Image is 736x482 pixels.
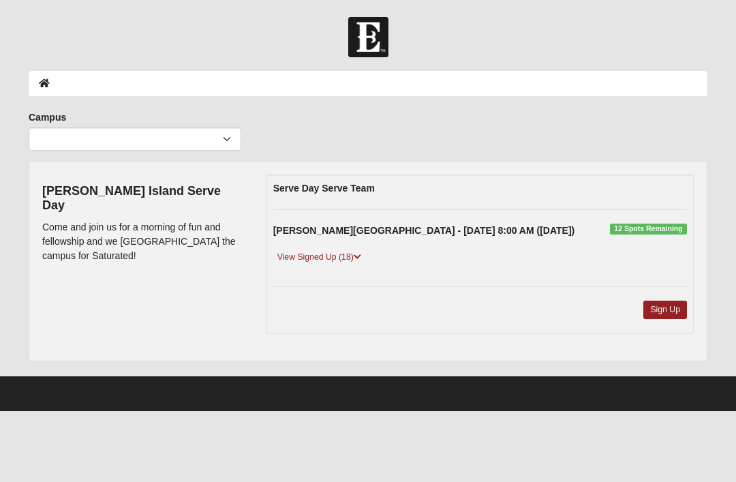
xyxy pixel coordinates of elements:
[42,220,246,263] p: Come and join us for a morning of fun and fellowship and we [GEOGRAPHIC_DATA] the campus for Satu...
[643,301,687,319] a: Sign Up
[273,183,375,194] strong: Serve Day Serve Team
[29,110,66,124] label: Campus
[273,250,365,265] a: View Signed Up (18)
[273,225,575,236] strong: [PERSON_NAME][GEOGRAPHIC_DATA] - [DATE] 8:00 AM ([DATE])
[348,17,388,57] img: Church of Eleven22 Logo
[610,224,687,235] span: 12 Spots Remaining
[42,184,246,213] h4: [PERSON_NAME] Island Serve Day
